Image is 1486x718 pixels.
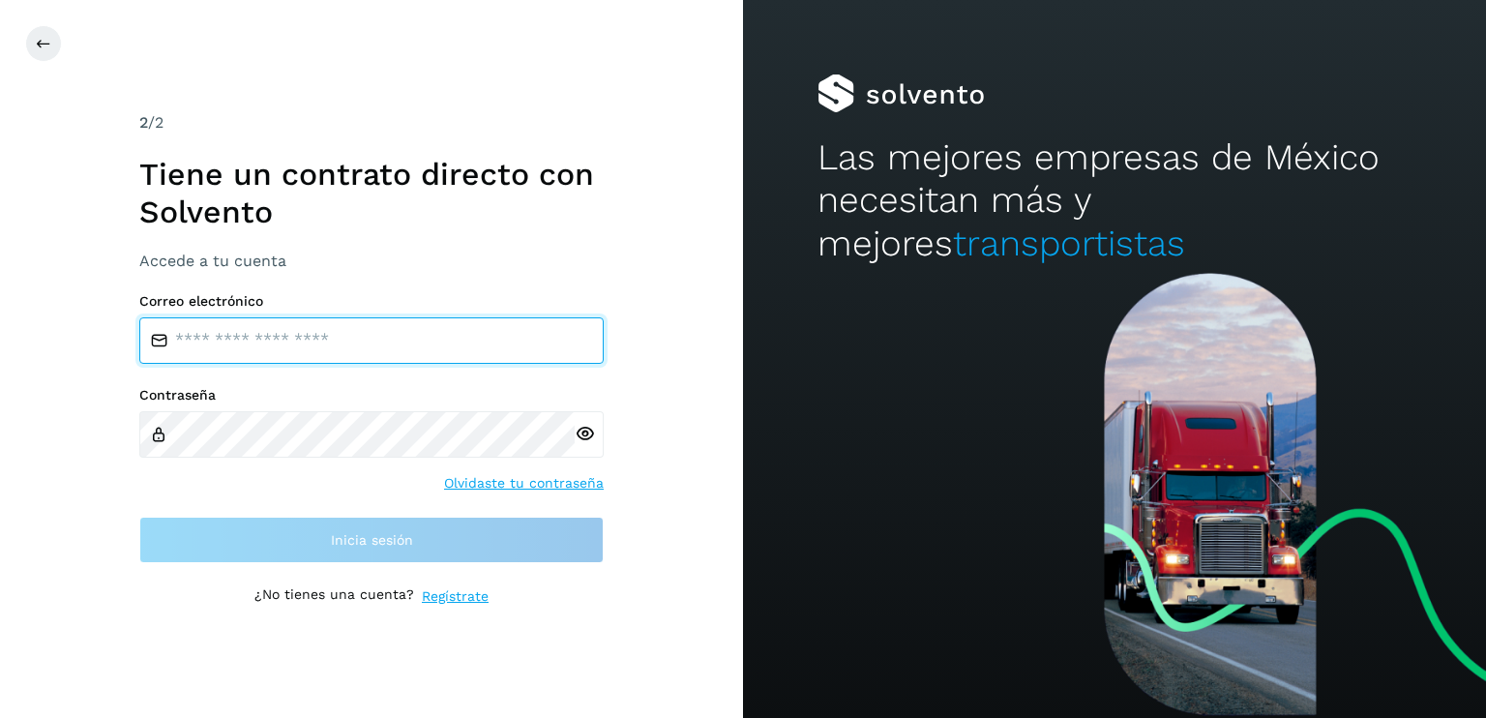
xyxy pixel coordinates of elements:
[254,586,414,607] p: ¿No tienes una cuenta?
[139,111,604,135] div: /2
[331,533,413,547] span: Inicia sesión
[422,586,489,607] a: Regístrate
[139,387,604,404] label: Contraseña
[444,473,604,494] a: Olvidaste tu contraseña
[139,156,604,230] h1: Tiene un contrato directo con Solvento
[953,223,1185,264] span: transportistas
[139,517,604,563] button: Inicia sesión
[139,252,604,270] h3: Accede a tu cuenta
[139,293,604,310] label: Correo electrónico
[139,113,148,132] span: 2
[817,136,1412,265] h2: Las mejores empresas de México necesitan más y mejores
